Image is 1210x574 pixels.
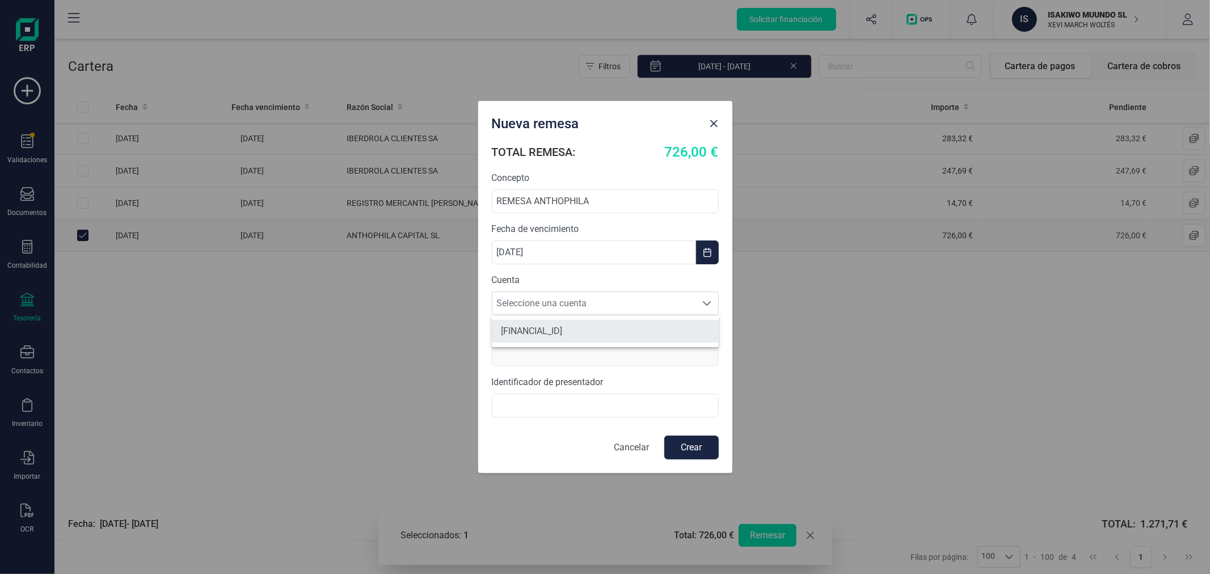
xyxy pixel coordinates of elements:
div: Nueva remesa [487,110,705,133]
label: Fecha de vencimiento [492,222,719,236]
li: ES7900496964652010010401 [492,320,719,343]
p: Cancelar [614,441,650,454]
span: 726,00 € [665,142,719,162]
h6: TOTAL REMESA: [492,144,576,160]
span: Seleccione una cuenta [492,292,697,315]
input: dd/mm/aaaa [492,240,696,264]
label: Cuenta [492,273,719,287]
button: Close [705,115,723,133]
button: Choose Date [696,240,719,264]
button: Crear [664,436,719,459]
label: Identificador de presentador [492,375,719,389]
label: Concepto [492,171,719,185]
